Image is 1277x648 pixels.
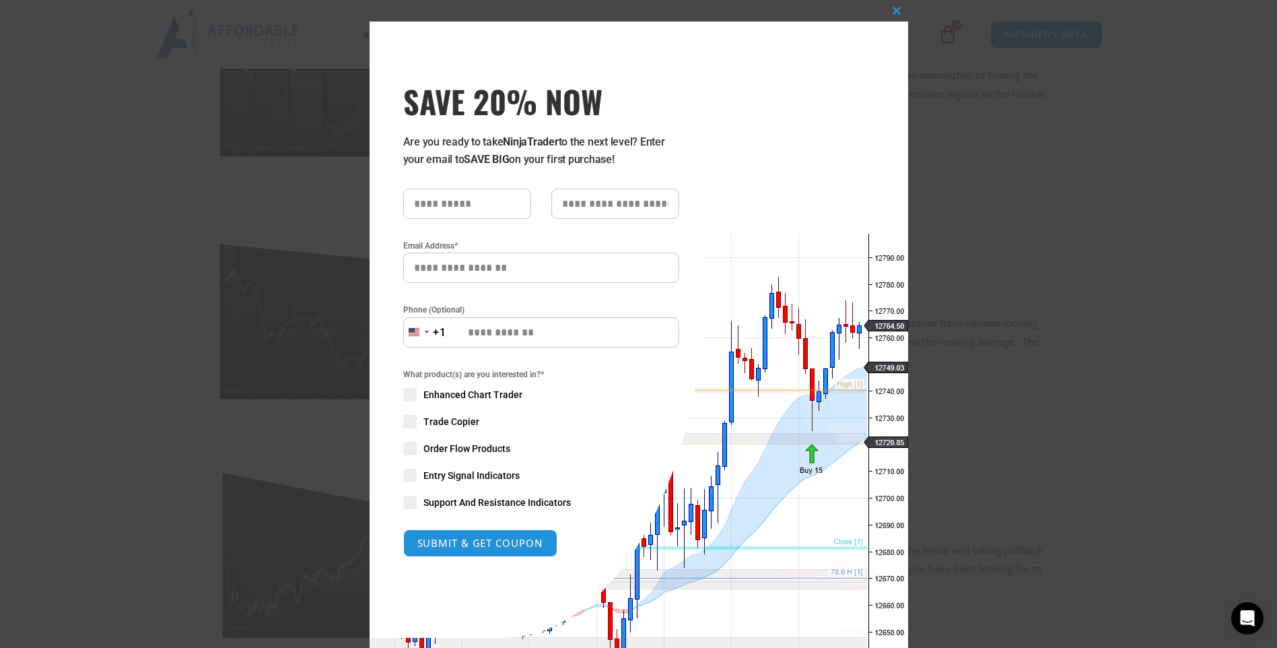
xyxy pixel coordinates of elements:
[423,415,479,428] span: Trade Copier
[403,388,679,401] label: Enhanced Chart Trader
[433,324,446,342] div: +1
[464,153,509,166] strong: SAVE BIG
[403,415,679,428] label: Trade Copier
[403,496,679,509] label: Support And Resistance Indicators
[403,529,557,557] button: SUBMIT & GET COUPON
[403,469,679,482] label: Entry Signal Indicators
[423,469,520,482] span: Entry Signal Indicators
[423,496,571,509] span: Support And Resistance Indicators
[403,133,679,168] p: Are you ready to take to the next level? Enter your email to on your first purchase!
[403,368,679,381] span: What product(s) are you interested in?
[403,303,679,317] label: Phone (Optional)
[403,239,679,253] label: Email Address
[403,82,679,120] span: SAVE 20% NOW
[403,442,679,455] label: Order Flow Products
[423,442,510,455] span: Order Flow Products
[1231,602,1264,635] div: Open Intercom Messenger
[403,317,446,348] button: Selected country
[423,388,522,401] span: Enhanced Chart Trader
[503,135,558,148] strong: NinjaTrader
